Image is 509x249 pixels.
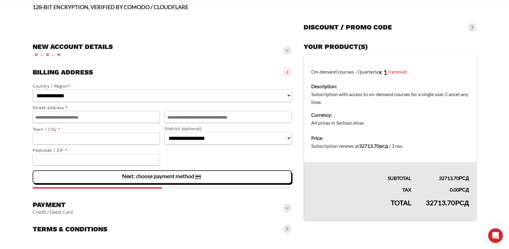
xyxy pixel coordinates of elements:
div: Open Intercom Messenger [488,228,503,243]
h3: Discount / promo code [304,23,392,32]
span: Subscription renews at . [311,143,403,149]
label: District [165,125,292,132]
label: Country / Region [33,83,292,90]
strong: 128-BIT ENCRYPTION, VERIFIED BY COMODO / CLOUDFLARE [33,4,188,10]
span: (optional) [182,126,201,131]
vaadin-button: Next: choose payment method [33,170,292,184]
h3: Terms & conditions [33,225,107,233]
span: рсд [379,143,388,149]
td: On-demand courses - Quarterly [304,55,476,131]
vaadin-horizontal-layout: Credit / Debit Card [33,209,73,215]
bdi: 0.00 [450,187,469,192]
bdi: 32713.70 [426,199,469,207]
h3: New account details [33,43,113,51]
label: Postcode / ZIP [33,147,160,154]
label: Street address [33,104,160,111]
h3: Payment [33,201,73,209]
span: рсд [459,187,469,192]
label: Town / City [33,126,160,133]
bdi: 32713.70 [359,143,388,149]
strong: × 1 [379,68,388,76]
th: Total [304,194,419,220]
th: Subtotal [304,162,419,182]
span: рсд [455,199,469,207]
a: (remove) [389,68,408,74]
dt: Description: [311,82,469,90]
bdi: 32713.70 [439,175,469,181]
dt: Currency: [311,111,469,119]
h3: Billing address [33,68,93,77]
span: рсд [459,175,469,181]
dt: Price: [311,134,469,142]
dd: Subscription with access to on-demand courses for a single user. Cancel any time. [311,90,469,106]
span: / 3 mo [389,143,402,149]
dd: All prices in Serbian dinar. [311,119,469,127]
vaadin-horizontal-layout: — — [33,51,113,58]
th: Tax [304,182,419,194]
